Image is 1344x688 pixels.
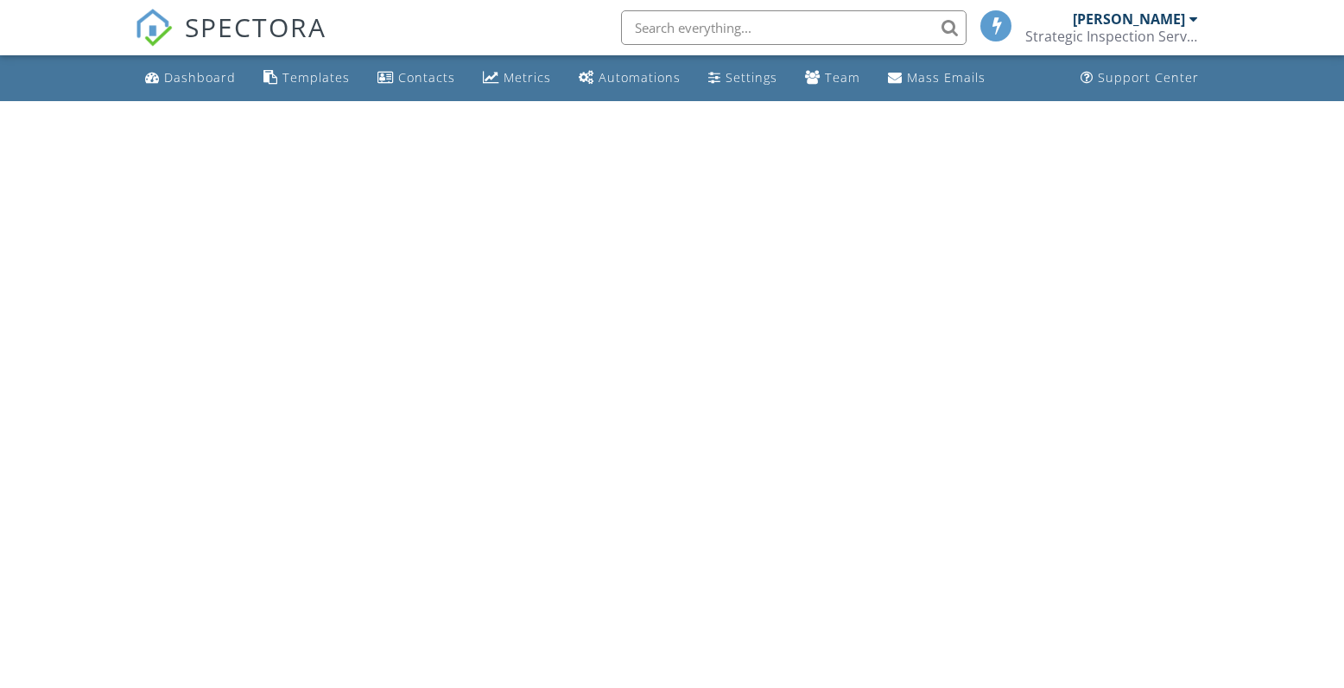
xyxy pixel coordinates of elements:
[621,10,967,45] input: Search everything...
[1074,62,1206,94] a: Support Center
[825,69,860,86] div: Team
[371,62,462,94] a: Contacts
[135,23,326,60] a: SPECTORA
[1098,69,1199,86] div: Support Center
[726,69,777,86] div: Settings
[1025,28,1198,45] div: Strategic Inspection Services
[504,69,551,86] div: Metrics
[476,62,558,94] a: Metrics
[257,62,357,94] a: Templates
[135,9,173,47] img: The Best Home Inspection Software - Spectora
[398,69,455,86] div: Contacts
[881,62,992,94] a: Mass Emails
[798,62,867,94] a: Team
[701,62,784,94] a: Settings
[599,69,681,86] div: Automations
[138,62,243,94] a: Dashboard
[572,62,688,94] a: Automations (Basic)
[1073,10,1185,28] div: [PERSON_NAME]
[282,69,350,86] div: Templates
[164,69,236,86] div: Dashboard
[185,9,326,45] span: SPECTORA
[907,69,986,86] div: Mass Emails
